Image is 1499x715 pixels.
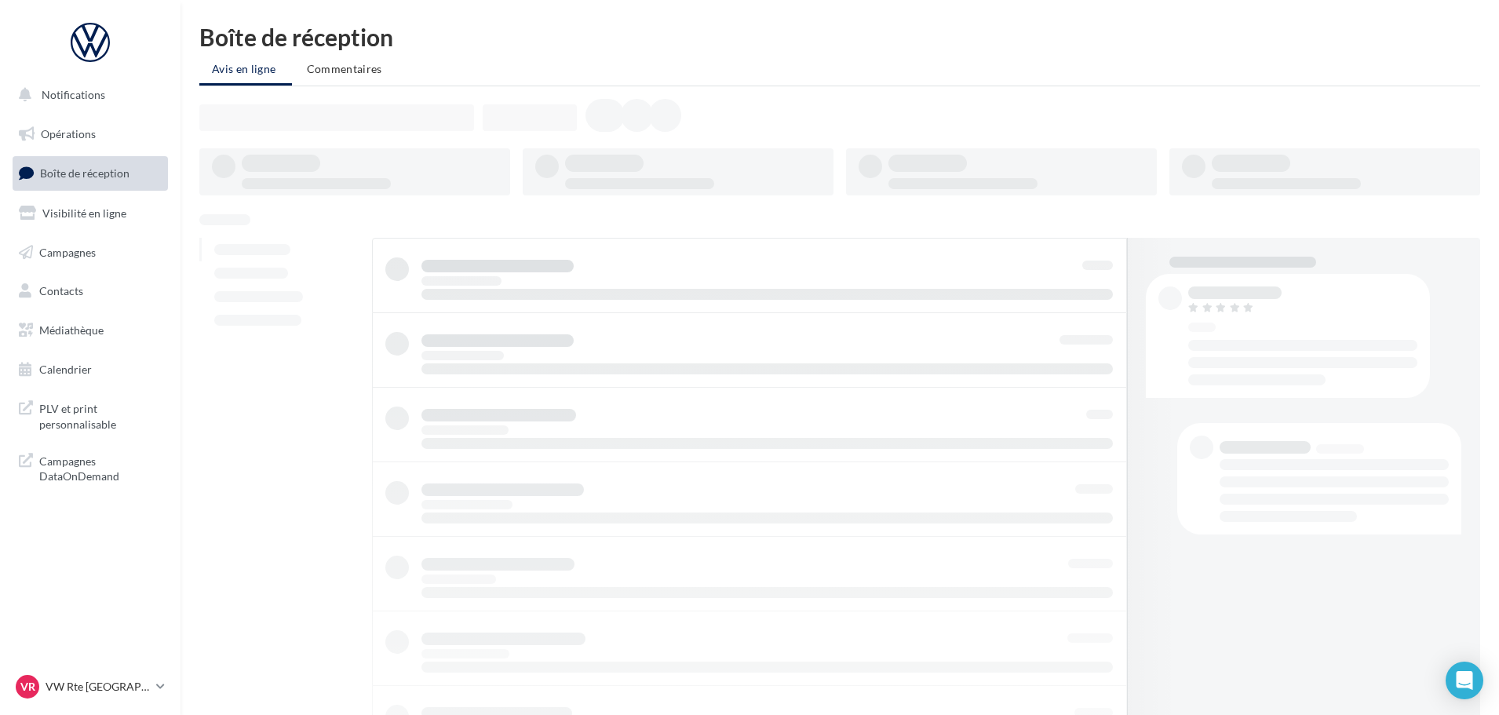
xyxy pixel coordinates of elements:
span: Opérations [41,127,96,140]
div: Open Intercom Messenger [1446,662,1483,699]
a: Calendrier [9,353,171,386]
span: Contacts [39,284,83,297]
span: VR [20,679,35,695]
button: Notifications [9,78,165,111]
a: Visibilité en ligne [9,197,171,230]
a: Opérations [9,118,171,151]
a: Campagnes [9,236,171,269]
span: Boîte de réception [40,166,129,180]
span: Calendrier [39,363,92,376]
p: VW Rte [GEOGRAPHIC_DATA] [46,679,150,695]
a: Médiathèque [9,314,171,347]
div: Boîte de réception [199,25,1480,49]
a: Campagnes DataOnDemand [9,444,171,491]
a: Contacts [9,275,171,308]
span: Visibilité en ligne [42,206,126,220]
a: PLV et print personnalisable [9,392,171,438]
span: Campagnes [39,245,96,258]
span: PLV et print personnalisable [39,398,162,432]
a: Boîte de réception [9,156,171,190]
a: VR VW Rte [GEOGRAPHIC_DATA] [13,672,168,702]
span: Commentaires [307,62,382,75]
span: Campagnes DataOnDemand [39,451,162,484]
span: Médiathèque [39,323,104,337]
span: Notifications [42,88,105,101]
